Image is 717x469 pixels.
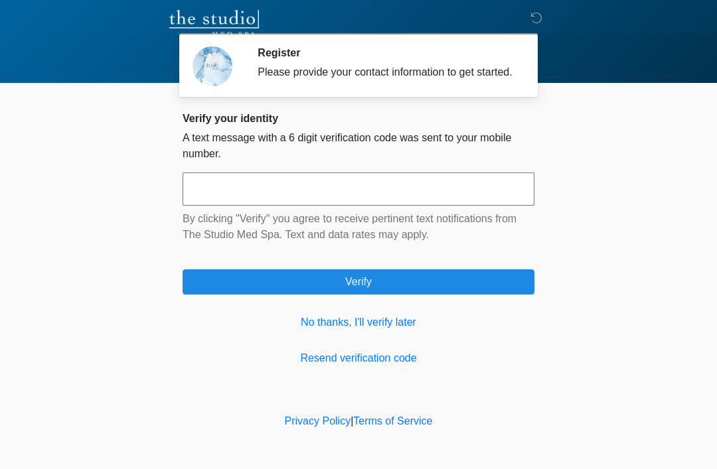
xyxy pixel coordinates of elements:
h2: Register [258,46,515,59]
img: Agent Avatar [193,46,232,86]
a: No thanks, I'll verify later [183,314,534,330]
button: Verify [183,269,534,295]
div: Please provide your contact information to get started. [258,64,515,80]
a: Privacy Policy [285,415,351,427]
a: Resend verification code [183,350,534,366]
a: | [351,415,353,427]
img: The Studio Med Spa Logo [169,10,259,36]
a: Terms of Service [353,415,432,427]
p: By clicking "Verify" you agree to receive pertinent text notifications from The Studio Med Spa. T... [183,211,534,243]
p: A text message with a 6 digit verification code was sent to your mobile number. [183,130,534,162]
h2: Verify your identity [183,112,534,125]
